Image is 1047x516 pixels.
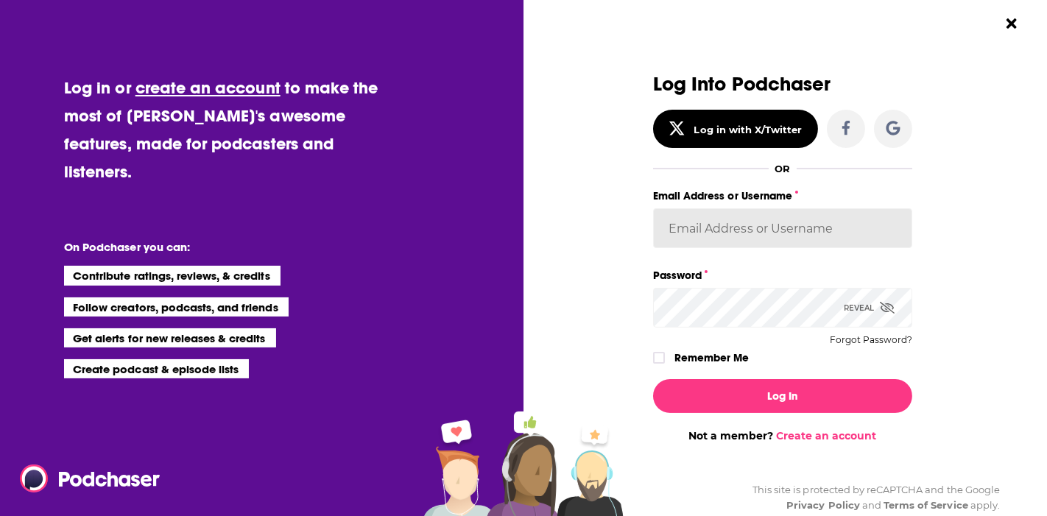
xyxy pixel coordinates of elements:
[741,482,1000,513] div: This site is protected by reCAPTCHA and the Google and apply.
[830,335,912,345] button: Forgot Password?
[64,240,359,254] li: On Podchaser you can:
[653,74,912,95] h3: Log Into Podchaser
[674,348,749,367] label: Remember Me
[64,297,289,317] li: Follow creators, podcasts, and friends
[653,429,912,442] div: Not a member?
[64,328,275,347] li: Get alerts for new releases & credits
[776,429,876,442] a: Create an account
[653,208,912,248] input: Email Address or Username
[135,77,281,98] a: create an account
[64,266,281,285] li: Contribute ratings, reviews, & credits
[775,163,790,174] div: OR
[653,110,818,148] button: Log in with X/Twitter
[64,359,249,378] li: Create podcast & episode lists
[884,499,968,511] a: Terms of Service
[653,186,912,205] label: Email Address or Username
[694,124,803,135] div: Log in with X/Twitter
[653,379,912,413] button: Log In
[653,266,912,285] label: Password
[20,464,149,492] a: Podchaser - Follow, Share and Rate Podcasts
[20,464,161,492] img: Podchaser - Follow, Share and Rate Podcasts
[844,288,895,328] div: Reveal
[998,10,1026,38] button: Close Button
[786,499,860,511] a: Privacy Policy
